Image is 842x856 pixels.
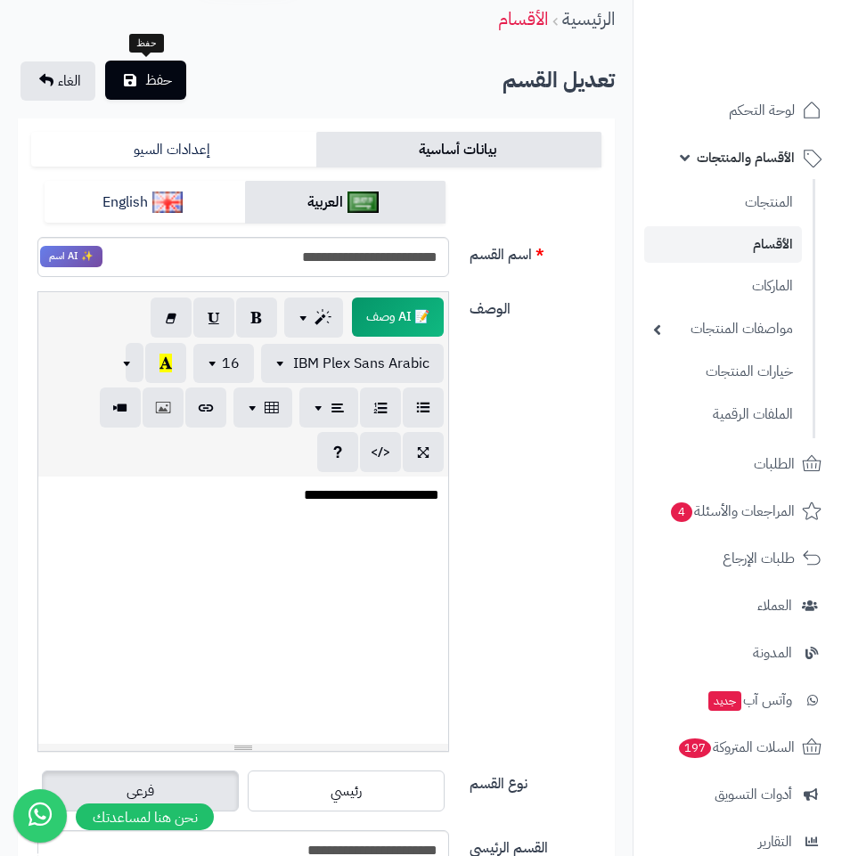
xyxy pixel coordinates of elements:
a: وآتس آبجديد [644,679,831,721]
a: مواصفات المنتجات [644,310,802,348]
b: تعديل القسم [503,64,615,96]
a: طلبات الإرجاع [644,537,831,580]
a: المدونة [644,632,831,674]
a: لوحة التحكم [644,89,831,132]
span: السلات المتروكة [677,735,795,760]
span: فرعى [127,780,154,802]
a: المراجعات والأسئلة4 [644,490,831,533]
a: السلات المتروكة197 [644,726,831,769]
span: انقر لاستخدام رفيقك الذكي [40,246,102,267]
span: وآتس آب [707,688,792,713]
button: IBM Plex Sans Arabic [261,344,444,383]
a: الماركات [644,267,802,306]
span: حفظ [145,69,172,91]
span: المدونة [753,640,792,665]
span: IBM Plex Sans Arabic [293,353,429,374]
span: رئيسي [331,780,362,802]
span: الغاء [58,70,81,92]
a: المنتجات [644,183,802,222]
a: العملاء [644,584,831,627]
span: الأقسام والمنتجات [697,145,795,170]
a: خيارات المنتجات [644,353,802,391]
label: الوصف [462,291,609,320]
a: أدوات التسويق [644,773,831,816]
label: اسم القسم [462,237,609,265]
label: نوع القسم [462,766,609,795]
span: أدوات التسويق [715,782,792,807]
span: جديد [708,691,741,711]
span: المراجعات والأسئلة [669,499,795,524]
a: الأقسام [498,5,548,32]
a: إعدادات السيو [31,132,316,167]
img: العربية [347,192,379,213]
span: 16 [222,353,240,374]
span: انقر لاستخدام رفيقك الذكي [352,298,444,337]
a: الرئيسية [562,5,615,32]
a: العربية [245,181,446,224]
img: English [152,192,184,213]
a: English [45,181,245,224]
div: حفظ [129,34,164,53]
button: حفظ [105,61,186,100]
a: الطلبات [644,443,831,485]
a: الأقسام [644,226,802,263]
span: 4 [671,502,692,522]
span: العملاء [757,593,792,618]
a: الغاء [20,61,95,101]
a: بيانات أساسية [316,132,601,167]
span: التقارير [758,829,792,854]
button: 16 [193,344,254,383]
span: لوحة التحكم [729,98,795,123]
span: 197 [679,738,711,758]
span: الطلبات [754,452,795,477]
span: طلبات الإرجاع [723,546,795,571]
a: الملفات الرقمية [644,395,802,434]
